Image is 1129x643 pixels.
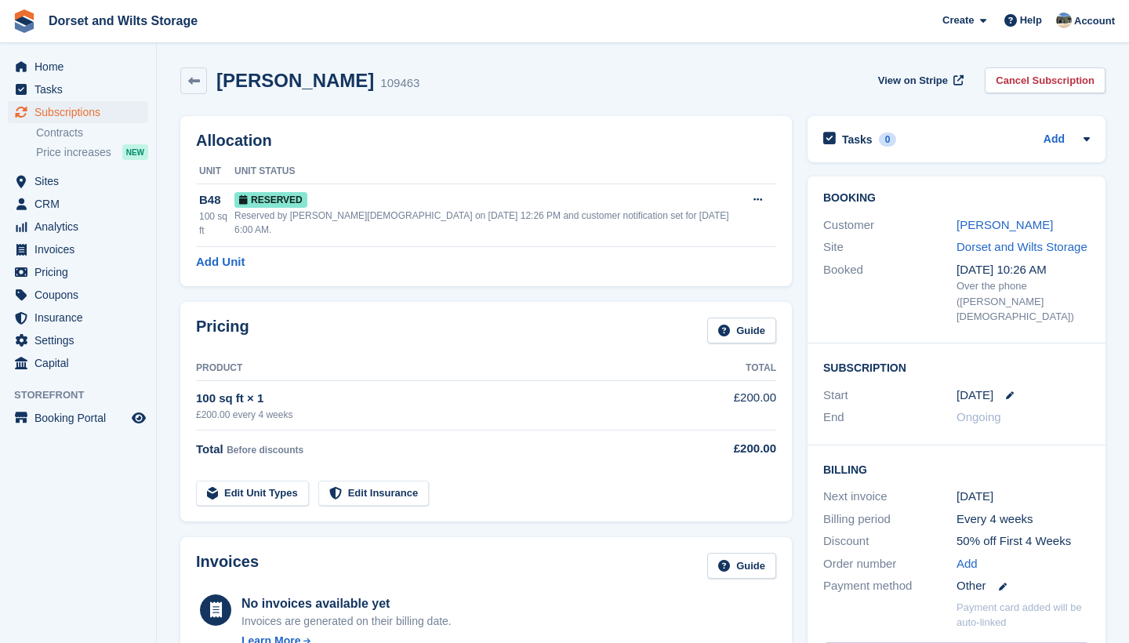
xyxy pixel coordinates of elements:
[8,78,148,100] a: menu
[8,170,148,192] a: menu
[942,13,974,28] span: Create
[957,488,1090,506] div: [DATE]
[1044,131,1065,149] a: Add
[957,240,1087,253] a: Dorset and Wilts Storage
[957,278,1090,325] div: Over the phone ([PERSON_NAME][DEMOGRAPHIC_DATA])
[823,192,1090,205] h2: Booking
[8,193,148,215] a: menu
[34,407,129,429] span: Booking Portal
[318,481,430,507] a: Edit Insurance
[823,577,957,595] div: Payment method
[985,67,1105,93] a: Cancel Subscription
[878,73,948,89] span: View on Stripe
[957,410,1001,423] span: Ongoing
[234,192,307,208] span: Reserved
[687,440,776,458] div: £200.00
[34,78,129,100] span: Tasks
[196,132,776,150] h2: Allocation
[687,356,776,381] th: Total
[823,387,957,405] div: Start
[823,359,1090,375] h2: Subscription
[957,532,1090,550] div: 50% off First 4 Weeks
[34,261,129,283] span: Pricing
[36,125,148,140] a: Contracts
[8,352,148,374] a: menu
[34,238,129,260] span: Invoices
[1020,13,1042,28] span: Help
[823,216,957,234] div: Customer
[957,218,1053,231] a: [PERSON_NAME]
[34,284,129,306] span: Coupons
[823,555,957,573] div: Order number
[8,56,148,78] a: menu
[707,553,776,579] a: Guide
[34,193,129,215] span: CRM
[199,191,234,209] div: B48
[8,101,148,123] a: menu
[8,261,148,283] a: menu
[1074,13,1115,29] span: Account
[42,8,204,34] a: Dorset and Wilts Storage
[8,307,148,329] a: menu
[872,67,967,93] a: View on Stripe
[196,159,234,184] th: Unit
[14,387,156,403] span: Storefront
[957,577,1090,595] div: Other
[380,74,419,93] div: 109463
[196,481,309,507] a: Edit Unit Types
[879,133,897,147] div: 0
[216,70,374,91] h2: [PERSON_NAME]
[34,352,129,374] span: Capital
[8,216,148,238] a: menu
[196,253,245,271] a: Add Unit
[957,510,1090,529] div: Every 4 weeks
[34,307,129,329] span: Insurance
[957,261,1090,279] div: [DATE] 10:26 AM
[957,600,1090,630] p: Payment card added will be auto-linked
[34,329,129,351] span: Settings
[13,9,36,33] img: stora-icon-8386f47178a22dfd0bd8f6a31ec36ba5ce8667c1dd55bd0f319d3a0aa187defe.svg
[234,209,743,237] div: Reserved by [PERSON_NAME][DEMOGRAPHIC_DATA] on [DATE] 12:26 PM and customer notification set for ...
[823,488,957,506] div: Next invoice
[8,407,148,429] a: menu
[823,409,957,427] div: End
[8,284,148,306] a: menu
[196,442,223,456] span: Total
[34,170,129,192] span: Sites
[34,56,129,78] span: Home
[129,409,148,427] a: Preview store
[823,261,957,325] div: Booked
[34,216,129,238] span: Analytics
[957,387,993,405] time: 2025-10-17 00:00:00 UTC
[227,445,303,456] span: Before discounts
[196,356,687,381] th: Product
[687,380,776,430] td: £200.00
[196,408,687,422] div: £200.00 every 4 weeks
[823,532,957,550] div: Discount
[8,329,148,351] a: menu
[122,144,148,160] div: NEW
[707,318,776,343] a: Guide
[34,101,129,123] span: Subscriptions
[199,209,234,238] div: 100 sq ft
[823,461,1090,477] h2: Billing
[1056,13,1072,28] img: Ben Chick
[234,159,743,184] th: Unit Status
[36,143,148,161] a: Price increases NEW
[196,318,249,343] h2: Pricing
[196,390,687,408] div: 100 sq ft × 1
[8,238,148,260] a: menu
[842,133,873,147] h2: Tasks
[957,555,978,573] a: Add
[241,594,452,613] div: No invoices available yet
[196,553,259,579] h2: Invoices
[36,145,111,160] span: Price increases
[823,238,957,256] div: Site
[241,613,452,630] div: Invoices are generated on their billing date.
[823,510,957,529] div: Billing period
